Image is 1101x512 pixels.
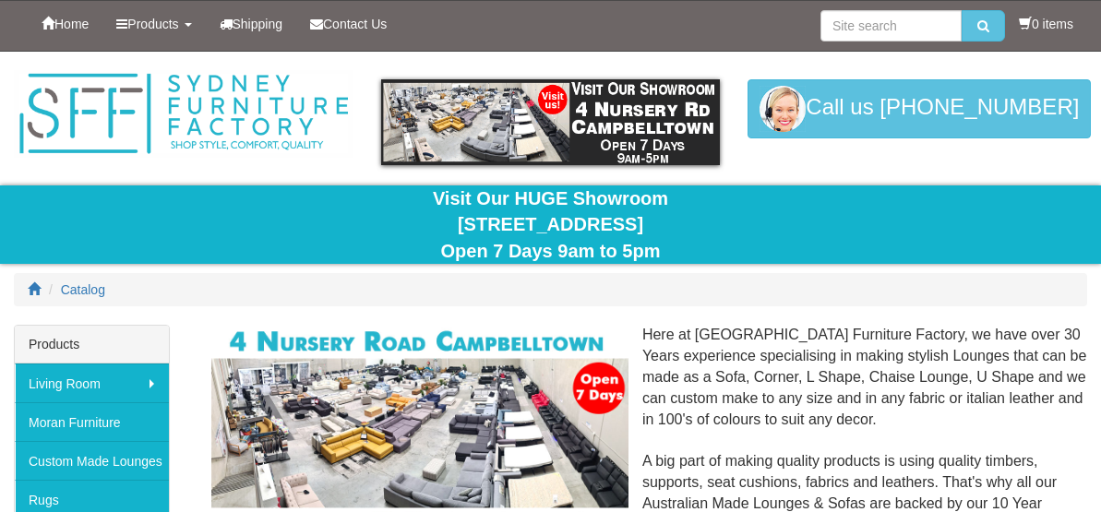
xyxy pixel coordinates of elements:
[54,17,89,31] span: Home
[15,326,169,363] div: Products
[15,441,169,480] a: Custom Made Lounges
[820,10,962,42] input: Site search
[14,70,353,158] img: Sydney Furniture Factory
[15,363,169,402] a: Living Room
[323,17,387,31] span: Contact Us
[15,402,169,441] a: Moran Furniture
[206,1,297,47] a: Shipping
[102,1,205,47] a: Products
[1019,15,1073,33] li: 0 items
[233,17,283,31] span: Shipping
[381,79,721,165] img: showroom.gif
[61,282,105,297] a: Catalog
[296,1,401,47] a: Contact Us
[127,17,178,31] span: Products
[14,185,1087,265] div: Visit Our HUGE Showroom [STREET_ADDRESS] Open 7 Days 9am to 5pm
[28,1,102,47] a: Home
